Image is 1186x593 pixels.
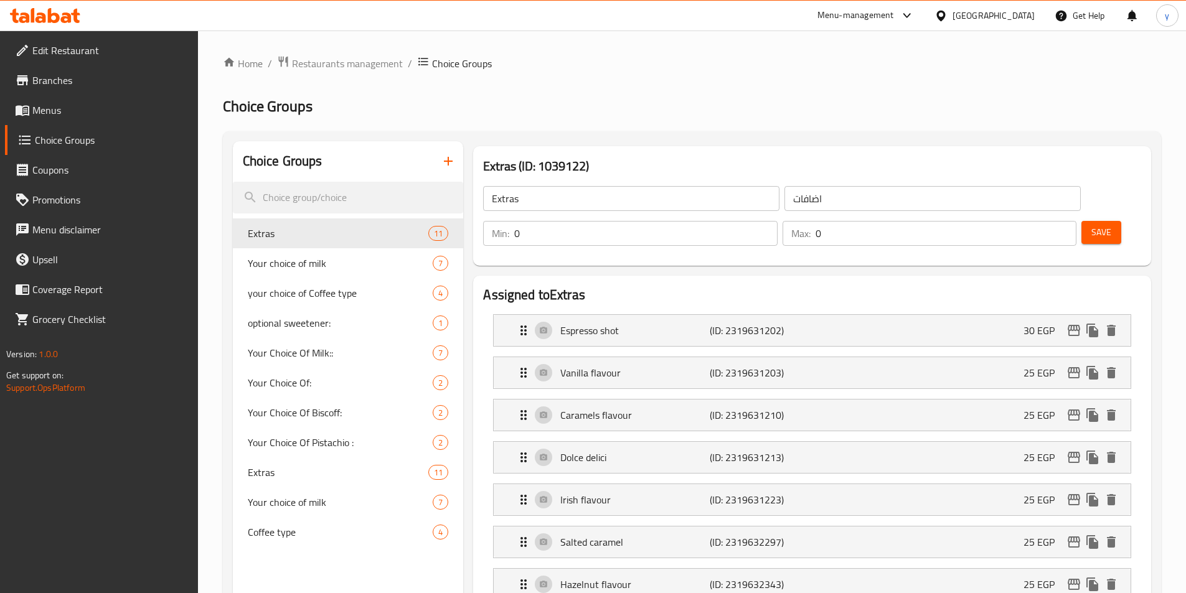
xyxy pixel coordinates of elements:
span: Choice Groups [223,92,313,120]
span: Edit Restaurant [32,43,188,58]
div: Choices [433,435,448,450]
p: 25 EGP [1024,577,1065,592]
button: delete [1102,533,1121,551]
li: Expand [483,521,1141,563]
span: Extras [248,226,429,241]
div: Choices [433,525,448,539]
span: Your Choice Of Pistachio : [248,435,433,450]
p: (ID: 2319631213) [710,450,809,465]
div: Choices [428,226,448,241]
p: Salted caramel [560,535,709,549]
p: Dolce delici [560,450,709,465]
button: duplicate [1083,533,1102,551]
p: Vanilla flavour [560,365,709,380]
div: your choice of Coffee type4 [233,278,464,308]
span: Promotions [32,192,188,207]
a: Menus [5,95,198,125]
li: Expand [483,436,1141,479]
button: duplicate [1083,448,1102,467]
li: / [408,56,412,71]
div: Extras11 [233,457,464,487]
li: Expand [483,394,1141,436]
span: 11 [429,467,448,479]
span: 4 [433,526,448,538]
p: Irish flavour [560,492,709,507]
button: edit [1065,321,1083,340]
input: search [233,182,464,213]
button: delete [1102,363,1121,382]
p: Hazelnut flavour [560,577,709,592]
span: Grocery Checklist [32,312,188,327]
span: Your Choice Of: [248,375,433,390]
span: Menus [32,103,188,118]
p: (ID: 2319631203) [710,365,809,380]
a: Menu disclaimer [5,215,198,245]
button: Save [1081,221,1121,244]
a: Choice Groups [5,125,198,155]
p: Caramels flavour [560,408,709,423]
p: Max: [791,226,811,241]
div: Your Choice Of Pistachio :2 [233,427,464,457]
div: Your Choice Of Biscoff:2 [233,398,464,427]
a: Edit Restaurant [5,35,198,65]
a: Promotions [5,185,198,215]
span: Extras [248,465,429,480]
div: Expand [494,484,1131,515]
div: Expand [494,526,1131,558]
button: edit [1065,406,1083,424]
div: Expand [494,399,1131,431]
h2: Assigned to Extras [483,286,1141,304]
div: Expand [494,442,1131,473]
span: 4 [433,287,448,299]
span: Coffee type [248,525,433,539]
div: optional sweetener:1 [233,308,464,338]
div: Choices [433,495,448,510]
li: Expand [483,309,1141,352]
p: 25 EGP [1024,492,1065,507]
span: Choice Groups [432,56,492,71]
span: your choice of Coffee type [248,286,433,301]
div: Expand [494,315,1131,346]
p: (ID: 2319631210) [710,408,809,423]
span: Version: [6,346,37,362]
span: 1 [433,317,448,329]
span: Your Choice Of Milk:: [248,345,433,360]
span: Coverage Report [32,282,188,297]
span: 2 [433,407,448,419]
div: Menu-management [817,8,894,23]
button: delete [1102,321,1121,340]
p: 25 EGP [1024,535,1065,549]
span: 2 [433,377,448,389]
div: Choices [433,345,448,360]
a: Support.OpsPlatform [6,380,85,396]
button: delete [1102,448,1121,467]
span: 7 [433,347,448,359]
button: duplicate [1083,321,1102,340]
a: Coupons [5,155,198,185]
p: 25 EGP [1024,450,1065,465]
div: Your choice of milk7 [233,248,464,278]
a: Branches [5,65,198,95]
button: duplicate [1083,490,1102,509]
li: Expand [483,352,1141,394]
div: Choices [433,375,448,390]
span: 1.0.0 [39,346,58,362]
h2: Choice Groups [243,152,322,170]
p: (ID: 2319632343) [710,577,809,592]
div: Choices [433,286,448,301]
span: Your choice of milk [248,256,433,271]
span: 2 [433,437,448,449]
button: edit [1065,533,1083,551]
span: y [1165,9,1169,22]
span: Choice Groups [35,133,188,147]
div: Choices [428,465,448,480]
span: 7 [433,258,448,269]
div: Extras11 [233,218,464,248]
span: Upsell [32,252,188,267]
li: Expand [483,479,1141,521]
p: (ID: 2319632297) [710,535,809,549]
a: Coverage Report [5,274,198,304]
a: Home [223,56,263,71]
span: Coupons [32,162,188,177]
li: / [268,56,272,71]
